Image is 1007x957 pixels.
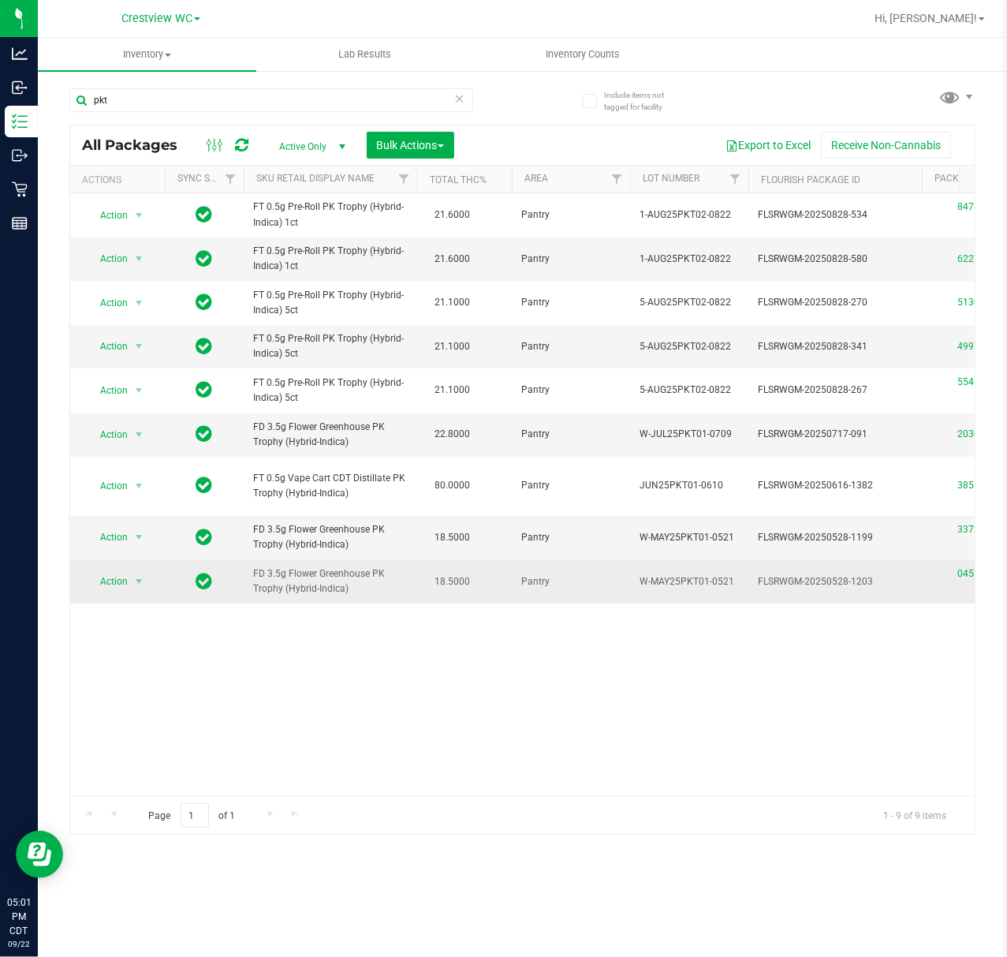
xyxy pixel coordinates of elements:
[196,379,213,401] span: In Sync
[86,570,129,593] span: Action
[7,938,31,950] p: 09/22
[640,252,739,267] span: 1-AUG25PKT02-0822
[871,803,959,827] span: 1 - 9 of 9 items
[474,38,692,71] a: Inventory Counts
[12,148,28,163] inline-svg: Outbound
[196,423,213,445] span: In Sync
[524,173,548,184] a: Area
[427,379,478,402] span: 21.1000
[640,207,739,222] span: 1-AUG25PKT02-0822
[253,471,408,501] span: FT 0.5g Vape Cart CDT Distillate PK Trophy (Hybrid-Indica)
[640,339,739,354] span: 5-AUG25PKT02-0822
[427,291,478,314] span: 21.1000
[12,181,28,197] inline-svg: Retail
[82,136,193,154] span: All Packages
[129,248,149,270] span: select
[129,526,149,548] span: select
[218,166,244,193] a: Filter
[253,331,408,361] span: FT 0.5g Pre-Roll PK Trophy (Hybrid-Indica) 5ct
[604,89,683,113] span: Include items not tagged for facility
[521,574,621,589] span: Pantry
[129,424,149,446] span: select
[758,252,912,267] span: FLSRWGM-20250828-580
[427,248,478,271] span: 21.6000
[521,530,621,545] span: Pantry
[643,173,699,184] a: Lot Number
[317,47,412,62] span: Lab Results
[121,12,192,25] span: Crestview WC
[758,207,912,222] span: FLSRWGM-20250828-534
[82,174,159,185] div: Actions
[253,244,408,274] span: FT 0.5g Pre-Roll PK Trophy (Hybrid-Indica) 1ct
[934,173,988,184] a: Package ID
[454,88,465,109] span: Clear
[758,427,912,442] span: FLSRWGM-20250717-091
[640,478,739,493] span: JUN25PKT01-0610
[38,38,256,71] a: Inventory
[427,526,478,549] span: 18.5000
[391,166,417,193] a: Filter
[758,478,912,493] span: FLSRWGM-20250616-1382
[196,291,213,313] span: In Sync
[427,474,478,497] span: 80.0000
[524,47,641,62] span: Inventory Counts
[86,292,129,314] span: Action
[135,803,248,828] span: Page of 1
[69,88,473,112] input: Search Package ID, Item Name, SKU, Lot or Part Number...
[427,570,478,593] span: 18.5000
[129,335,149,357] span: select
[196,204,213,226] span: In Sync
[377,139,444,151] span: Bulk Actions
[521,478,621,493] span: Pantry
[427,335,478,358] span: 21.1000
[640,427,739,442] span: W-JUL25PKT01-0709
[758,574,912,589] span: FLSRWGM-20250528-1203
[86,248,129,270] span: Action
[129,292,149,314] span: select
[256,173,375,184] a: SKU Retail Display Name
[86,379,129,402] span: Action
[640,295,739,310] span: 5-AUG25PKT02-0822
[177,173,238,184] a: Sync Status
[196,248,213,270] span: In Sync
[196,526,213,548] span: In Sync
[129,204,149,226] span: select
[521,252,621,267] span: Pantry
[715,132,821,159] button: Export to Excel
[12,80,28,95] inline-svg: Inbound
[521,295,621,310] span: Pantry
[86,424,129,446] span: Action
[181,803,209,828] input: 1
[640,574,739,589] span: W-MAY25PKT01-0521
[129,475,149,497] span: select
[12,46,28,62] inline-svg: Analytics
[7,895,31,938] p: 05:01 PM CDT
[427,204,478,226] span: 21.6000
[253,420,408,450] span: FD 3.5g Flower Greenhouse PK Trophy (Hybrid-Indica)
[521,427,621,442] span: Pantry
[129,379,149,402] span: select
[253,566,408,596] span: FD 3.5g Flower Greenhouse PK Trophy (Hybrid-Indica)
[875,12,977,24] span: Hi, [PERSON_NAME]!
[430,174,487,185] a: Total THC%
[16,831,63,878] iframe: Resource center
[253,200,408,230] span: FT 0.5g Pre-Roll PK Trophy (Hybrid-Indica) 1ct
[196,335,213,357] span: In Sync
[86,475,129,497] span: Action
[604,166,630,193] a: Filter
[521,339,621,354] span: Pantry
[253,522,408,552] span: FD 3.5g Flower Greenhouse PK Trophy (Hybrid-Indica)
[38,47,256,62] span: Inventory
[12,215,28,231] inline-svg: Reports
[521,207,621,222] span: Pantry
[196,570,213,593] span: In Sync
[758,295,912,310] span: FLSRWGM-20250828-270
[758,530,912,545] span: FLSRWGM-20250528-1199
[253,288,408,318] span: FT 0.5g Pre-Roll PK Trophy (Hybrid-Indica) 5ct
[86,526,129,548] span: Action
[761,174,860,185] a: Flourish Package ID
[367,132,454,159] button: Bulk Actions
[86,335,129,357] span: Action
[821,132,951,159] button: Receive Non-Cannabis
[640,530,739,545] span: W-MAY25PKT01-0521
